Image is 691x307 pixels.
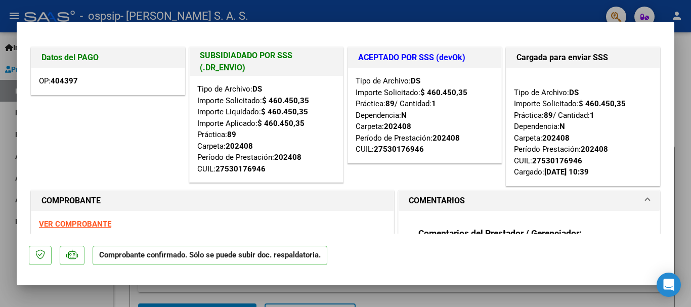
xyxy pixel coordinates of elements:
h1: SUBSIDIADADO POR SSS (.DR_ENVIO) [200,50,333,74]
strong: N [401,111,407,120]
strong: $ 460.450,35 [257,119,305,128]
strong: $ 460.450,35 [261,107,308,116]
strong: $ 460.450,35 [262,96,309,105]
strong: 202408 [226,142,253,151]
strong: N [559,122,565,131]
strong: 202408 [384,122,411,131]
strong: DS [252,84,262,94]
strong: 202408 [433,134,460,143]
strong: Comentarios del Prestador / Gerenciador: [418,228,582,238]
strong: 202408 [581,145,608,154]
strong: 89 [385,99,395,108]
div: Tipo de Archivo: Importe Solicitado: Práctica: / Cantidad: Dependencia: Carpeta: Período Prestaci... [514,75,652,178]
h1: COMENTARIOS [409,195,465,207]
strong: DS [569,88,579,97]
strong: [DATE] 10:39 [544,167,589,177]
a: VER COMPROBANTE [39,220,111,229]
h1: Cargada para enviar SSS [516,52,650,64]
div: Tipo de Archivo: Importe Solicitado: Práctica: / Cantidad: Dependencia: Carpeta: Período de Prest... [356,75,494,155]
div: 27530176946 [532,155,582,167]
div: 27530176946 [374,144,424,155]
h1: ACEPTADO POR SSS (devOk) [358,52,491,64]
strong: 202408 [274,153,301,162]
p: Comprobante confirmado. Sólo se puede subir doc. respaldatoria. [93,246,327,266]
strong: 89 [544,111,553,120]
mat-expansion-panel-header: COMENTARIOS [399,191,660,211]
div: Tipo de Archivo: Importe Solicitado: Importe Liquidado: Importe Aplicado: Práctica: Carpeta: Perí... [197,83,335,174]
strong: $ 460.450,35 [579,99,626,108]
span: OP: [39,76,78,85]
strong: 404397 [51,76,78,85]
strong: $ 460.450,35 [420,88,467,97]
strong: COMPROBANTE [41,196,101,205]
strong: DS [411,76,420,85]
div: Open Intercom Messenger [657,273,681,297]
div: 27530176946 [215,163,266,175]
h1: Datos del PAGO [41,52,175,64]
strong: 89 [227,130,236,139]
strong: 1 [431,99,436,108]
strong: 202408 [542,134,570,143]
strong: 1 [590,111,594,120]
